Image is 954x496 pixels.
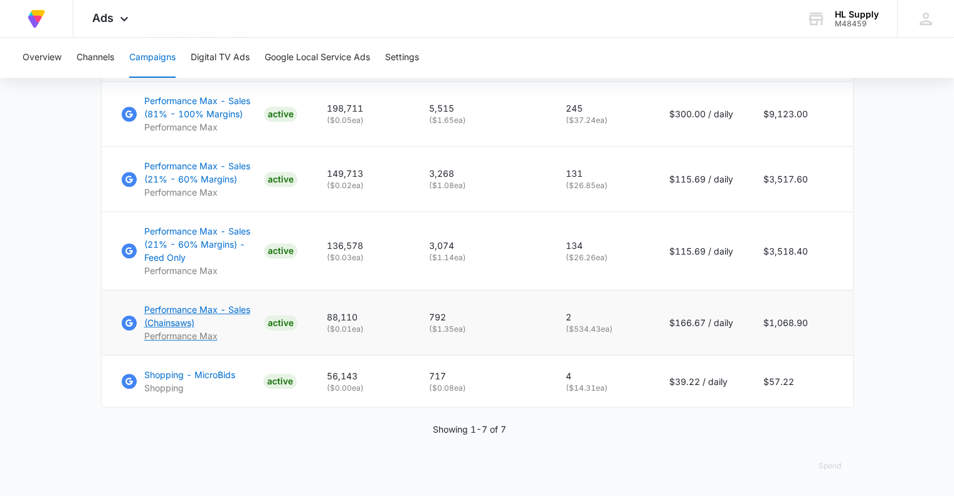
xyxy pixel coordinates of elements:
[566,167,639,180] p: 131
[566,369,639,383] p: 4
[122,159,297,199] a: Google AdsPerformance Max - Sales (21% - 60% Margins)Performance MaxACTIVE
[566,102,639,115] p: 245
[327,180,399,191] p: ( $0.02 ea)
[748,356,853,408] td: $57.22
[748,212,853,290] td: $3,518.40
[122,303,297,342] a: Google AdsPerformance Max - Sales (Chainsaws)Performance MaxACTIVE
[669,107,733,120] p: $300.00 / daily
[429,102,536,115] p: 5,515
[669,316,733,329] p: $166.67 / daily
[669,245,733,258] p: $115.69 / daily
[429,252,536,263] p: ( $1.14 ea)
[429,180,536,191] p: ( $1.08 ea)
[122,107,137,122] img: Google Ads
[327,115,399,126] p: ( $0.05 ea)
[669,172,733,186] p: $115.69 / daily
[122,315,137,330] img: Google Ads
[144,368,235,381] p: Shopping - MicroBids
[327,369,399,383] p: 56,143
[429,115,536,126] p: ( $1.65 ea)
[122,224,297,277] a: Google AdsPerformance Max - Sales (21% - 60% Margins) - Feed OnlyPerformance MaxACTIVE
[92,11,114,24] span: Ads
[835,19,879,28] div: account id
[748,290,853,356] td: $1,068.90
[122,243,137,258] img: Google Ads
[566,383,639,394] p: ( $14.31 ea)
[566,180,639,191] p: ( $26.85 ea)
[144,381,235,394] p: Shopping
[429,310,536,324] p: 792
[327,167,399,180] p: 149,713
[566,310,639,324] p: 2
[144,264,259,277] p: Performance Max
[264,172,297,187] div: ACTIVE
[327,324,399,335] p: ( $0.01 ea)
[144,303,259,329] p: Performance Max - Sales (Chainsaws)
[327,252,399,263] p: ( $0.03 ea)
[748,82,853,147] td: $9,123.00
[669,375,733,388] p: $39.22 / daily
[144,224,259,264] p: Performance Max - Sales (21% - 60% Margins) - Feed Only
[433,423,506,436] p: Showing 1-7 of 7
[566,324,639,335] p: ( $534.43 ea)
[122,172,137,187] img: Google Ads
[77,38,114,78] button: Channels
[144,159,259,186] p: Performance Max - Sales (21% - 60% Margins)
[263,374,297,389] div: ACTIVE
[265,38,370,78] button: Google Local Service Ads
[25,8,48,30] img: Volusion
[144,186,259,199] p: Performance Max
[429,369,536,383] p: 717
[429,324,536,335] p: ( $1.35 ea)
[264,243,297,258] div: ACTIVE
[144,94,259,120] p: Performance Max - Sales (81% - 100% Margins)
[566,239,639,252] p: 134
[835,9,879,19] div: account name
[23,38,61,78] button: Overview
[806,451,854,481] button: Spend
[327,102,399,115] p: 198,711
[122,374,137,389] img: Google Ads
[748,147,853,212] td: $3,517.60
[327,239,399,252] p: 136,578
[122,94,297,134] a: Google AdsPerformance Max - Sales (81% - 100% Margins)Performance MaxACTIVE
[429,383,536,394] p: ( $0.08 ea)
[129,38,176,78] button: Campaigns
[385,38,419,78] button: Settings
[566,115,639,126] p: ( $37.24 ea)
[566,252,639,263] p: ( $26.26 ea)
[122,368,297,394] a: Google AdsShopping - MicroBidsShoppingACTIVE
[191,38,250,78] button: Digital TV Ads
[144,329,259,342] p: Performance Max
[144,120,259,134] p: Performance Max
[327,310,399,324] p: 88,110
[429,167,536,180] p: 3,268
[264,107,297,122] div: ACTIVE
[327,383,399,394] p: ( $0.00 ea)
[264,315,297,330] div: ACTIVE
[429,239,536,252] p: 3,074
